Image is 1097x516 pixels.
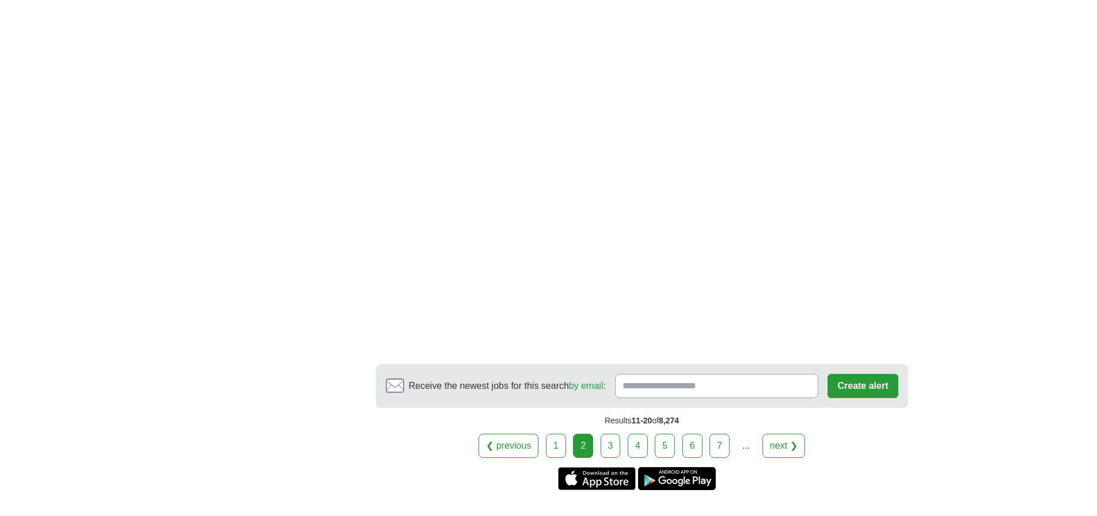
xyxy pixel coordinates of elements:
a: ❮ previous [479,434,538,458]
a: next ❯ [762,434,805,458]
div: Results of [376,408,908,434]
a: 7 [709,434,730,458]
a: 1 [546,434,566,458]
a: by email [569,381,603,391]
span: Receive the newest jobs for this search : [409,379,606,393]
a: Get the iPhone app [558,467,636,490]
a: 3 [601,434,621,458]
a: 5 [655,434,675,458]
button: Create alert [828,374,898,398]
span: 11-20 [632,416,652,425]
a: Get the Android app [638,467,716,490]
a: 6 [682,434,703,458]
div: ... [734,434,757,457]
div: 2 [573,434,593,458]
span: 8,274 [659,416,679,425]
a: 4 [628,434,648,458]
